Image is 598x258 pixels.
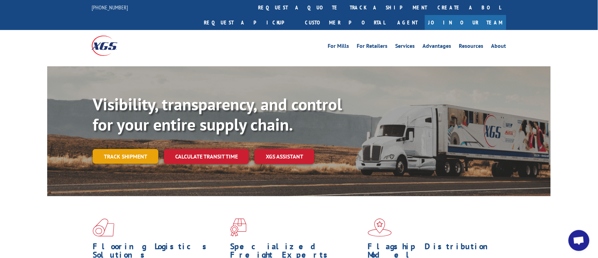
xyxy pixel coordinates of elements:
a: [PHONE_NUMBER] [92,4,128,11]
a: Request a pickup [199,15,300,30]
a: Agent [391,15,425,30]
a: Services [396,43,415,51]
a: XGS ASSISTANT [255,149,314,164]
a: Track shipment [93,149,158,164]
img: xgs-icon-total-supply-chain-intelligence-red [93,219,114,237]
a: For Mills [328,43,349,51]
a: Advantages [423,43,451,51]
a: About [491,43,506,51]
a: Calculate transit time [164,149,249,164]
div: Open chat [569,230,590,251]
a: Resources [459,43,484,51]
a: For Retailers [357,43,388,51]
b: Visibility, transparency, and control for your entire supply chain. [93,93,342,135]
a: Customer Portal [300,15,391,30]
a: Join Our Team [425,15,506,30]
img: xgs-icon-focused-on-flooring-red [230,219,247,237]
img: xgs-icon-flagship-distribution-model-red [368,219,392,237]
